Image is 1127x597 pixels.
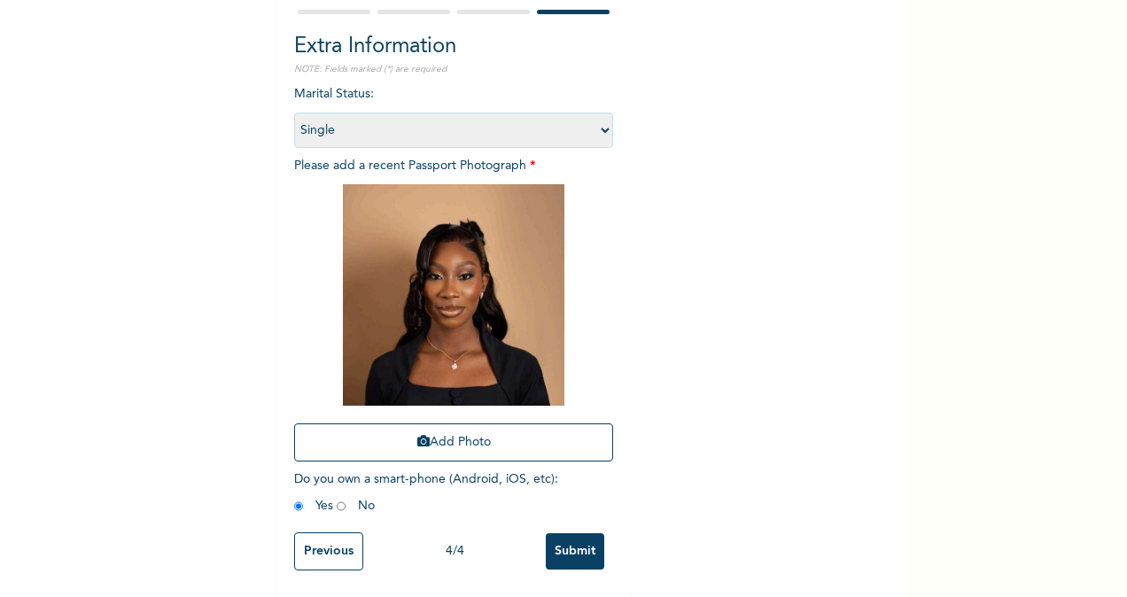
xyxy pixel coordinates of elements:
input: Submit [546,533,604,570]
span: Marital Status : [294,88,613,136]
button: Add Photo [294,423,613,461]
p: NOTE: Fields marked (*) are required [294,63,613,76]
span: Please add a recent Passport Photograph [294,159,613,470]
h2: Extra Information [294,31,613,63]
img: Crop [343,184,564,406]
span: Do you own a smart-phone (Android, iOS, etc) : Yes No [294,473,558,512]
div: 4 / 4 [363,542,546,561]
input: Previous [294,532,363,570]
